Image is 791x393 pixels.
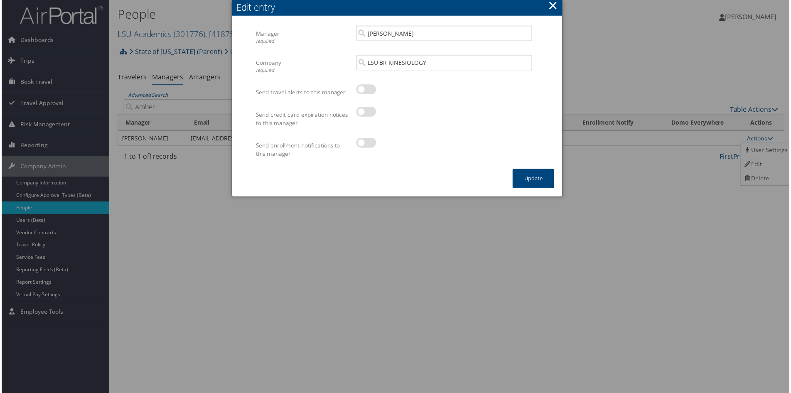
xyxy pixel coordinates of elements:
[255,85,350,101] label: Send travel alerts to this manager
[255,107,350,132] label: Send credit card expiration notices to this manager
[255,67,350,74] div: required
[255,138,350,163] label: Send enrollment notifications to this manager
[255,55,350,78] label: Company
[513,169,555,189] button: Update
[255,26,350,49] label: Manager
[236,1,563,14] div: Edit entry
[255,38,350,45] div: required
